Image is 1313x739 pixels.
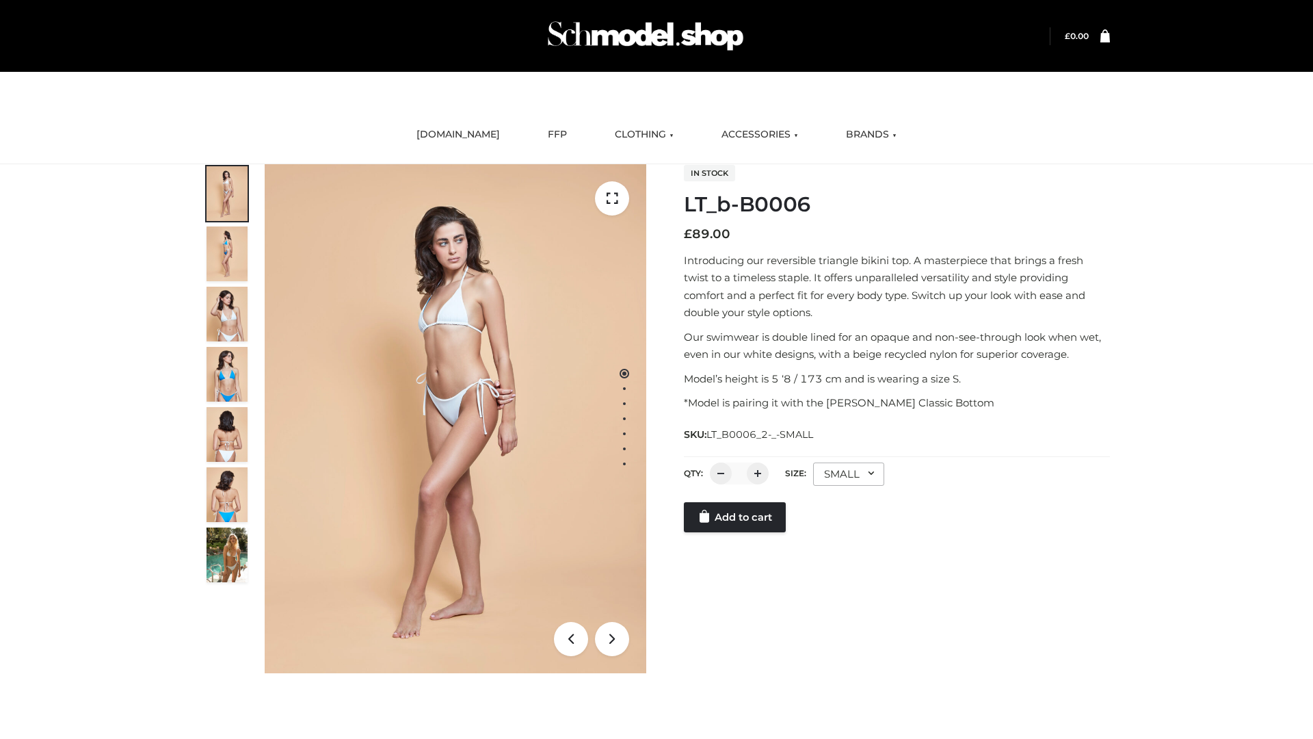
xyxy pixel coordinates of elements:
img: ArielClassicBikiniTop_CloudNine_AzureSky_OW114ECO_3-scaled.jpg [207,287,248,341]
span: £ [684,226,692,242]
img: Schmodel Admin 964 [543,9,748,63]
p: Introducing our reversible triangle bikini top. A masterpiece that brings a fresh twist to a time... [684,252,1110,322]
a: FFP [538,120,577,150]
a: CLOTHING [605,120,684,150]
img: ArielClassicBikiniTop_CloudNine_AzureSky_OW114ECO_7-scaled.jpg [207,407,248,462]
span: £ [1065,31,1070,41]
span: LT_B0006_2-_-SMALL [706,428,813,441]
a: ACCESSORIES [711,120,808,150]
a: £0.00 [1065,31,1089,41]
a: Add to cart [684,502,786,532]
h1: LT_b-B0006 [684,192,1110,217]
img: ArielClassicBikiniTop_CloudNine_AzureSky_OW114ECO_1-scaled.jpg [207,166,248,221]
span: In stock [684,165,735,181]
a: [DOMAIN_NAME] [406,120,510,150]
img: ArielClassicBikiniTop_CloudNine_AzureSky_OW114ECO_4-scaled.jpg [207,347,248,402]
label: Size: [785,468,806,478]
img: ArielClassicBikiniTop_CloudNine_AzureSky_OW114ECO_2-scaled.jpg [207,226,248,281]
p: Our swimwear is double lined for an opaque and non-see-through look when wet, even in our white d... [684,328,1110,363]
div: SMALL [813,463,884,486]
a: BRANDS [836,120,907,150]
bdi: 0.00 [1065,31,1089,41]
label: QTY: [684,468,703,478]
bdi: 89.00 [684,226,730,242]
p: Model’s height is 5 ‘8 / 173 cm and is wearing a size S. [684,370,1110,388]
p: *Model is pairing it with the [PERSON_NAME] Classic Bottom [684,394,1110,412]
img: ArielClassicBikiniTop_CloudNine_AzureSky_OW114ECO_1 [265,164,646,673]
img: ArielClassicBikiniTop_CloudNine_AzureSky_OW114ECO_8-scaled.jpg [207,467,248,522]
img: Arieltop_CloudNine_AzureSky2.jpg [207,528,248,582]
span: SKU: [684,426,814,443]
